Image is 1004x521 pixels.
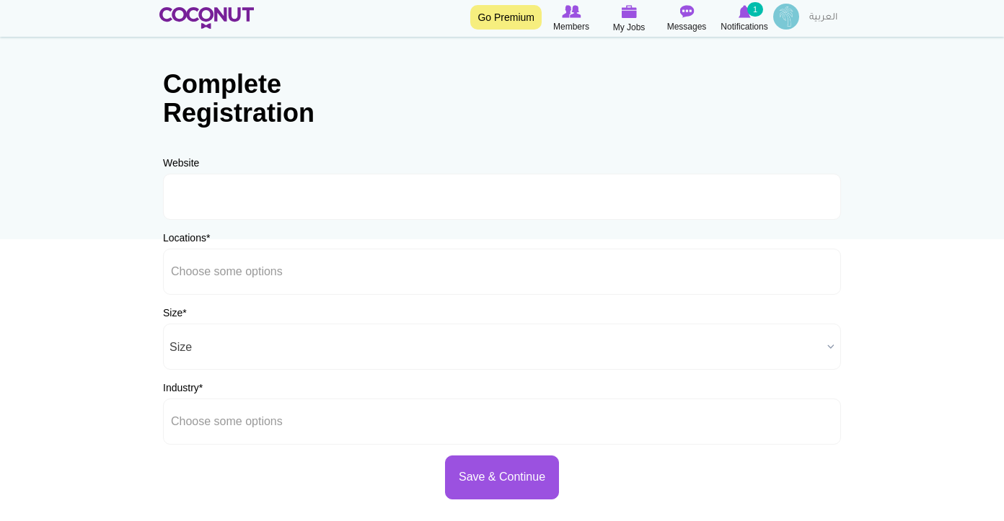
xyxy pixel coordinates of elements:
img: Notifications [739,5,751,18]
a: Go Premium [470,5,542,30]
span: Members [553,19,589,34]
img: Home [159,7,254,29]
label: Size [163,306,187,320]
a: Browse Members Members [542,4,600,34]
img: Browse Members [562,5,581,18]
span: This field is required. [206,232,210,244]
span: My Jobs [613,20,646,35]
small: 1 [747,2,763,17]
a: My Jobs My Jobs [600,4,658,35]
button: Save & Continue [445,455,559,499]
a: Messages Messages [658,4,715,34]
h1: Complete Registration [163,70,343,127]
a: Notifications Notifications 1 [715,4,773,34]
label: Industry [163,380,203,395]
span: This field is required. [199,382,203,393]
img: My Jobs [621,5,637,18]
span: Size [169,324,822,370]
img: Messages [679,5,694,18]
span: Messages [667,19,707,34]
span: Notifications [721,19,767,34]
a: العربية [802,4,845,32]
span: This field is required. [182,307,186,319]
label: Locations [163,231,210,245]
label: Website [163,156,199,170]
